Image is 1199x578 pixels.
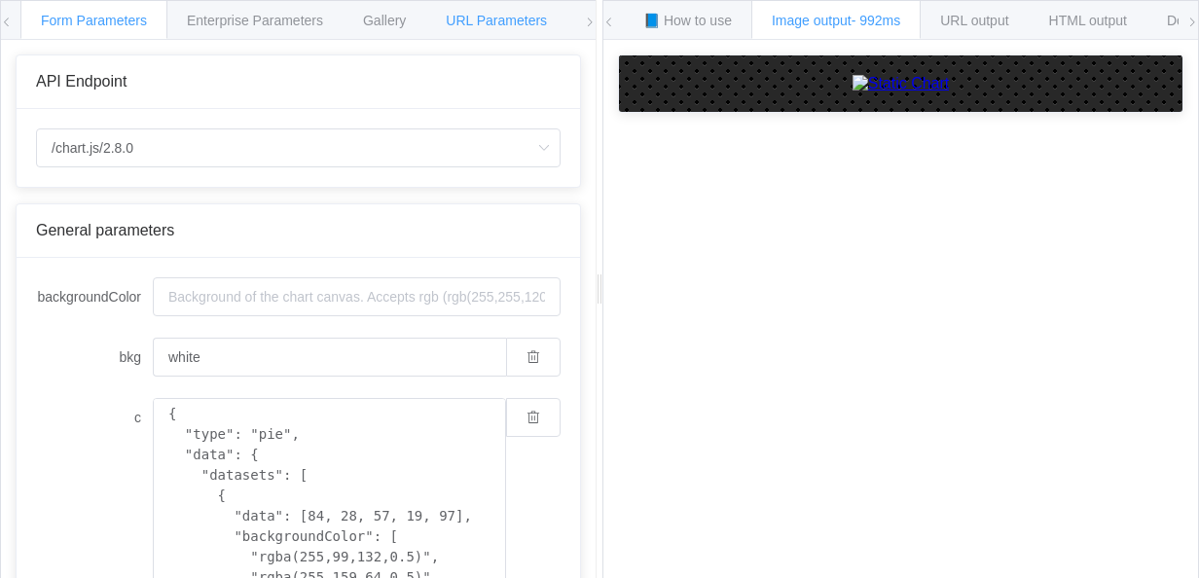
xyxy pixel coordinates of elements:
span: Enterprise Parameters [187,13,323,28]
span: API Endpoint [36,73,127,90]
input: Background of the chart canvas. Accepts rgb (rgb(255,255,120)), colors (red), and url-encoded hex... [153,338,506,377]
a: Static Chart [638,75,1163,92]
label: c [36,398,153,437]
span: Image output [772,13,900,28]
span: General parameters [36,222,174,238]
span: HTML output [1049,13,1127,28]
img: Static Chart [853,75,950,92]
span: Gallery [363,13,406,28]
input: Select [36,128,561,167]
span: URL Parameters [446,13,547,28]
span: URL output [940,13,1008,28]
input: Background of the chart canvas. Accepts rgb (rgb(255,255,120)), colors (red), and url-encoded hex... [153,277,561,316]
label: bkg [36,338,153,377]
span: Form Parameters [41,13,147,28]
label: backgroundColor [36,277,153,316]
span: 📘 How to use [643,13,732,28]
span: - 992ms [852,13,901,28]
